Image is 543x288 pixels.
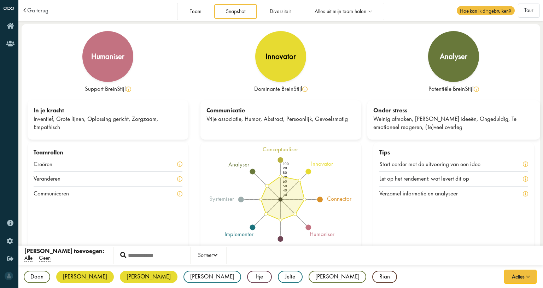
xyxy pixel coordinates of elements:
div: Dominante BreinStijl [200,85,361,93]
tspan: humaniser [310,230,335,238]
div: In je kracht [34,106,182,115]
div: Support BreinStijl [28,85,188,93]
div: [PERSON_NAME] toevoegen: [24,247,104,255]
img: info-yellow.svg [177,176,182,182]
div: Weinig afmaken, [PERSON_NAME] ideeën, Ongeduldig, Te emotioneel reageren, (Te)veel overleg [373,115,534,132]
div: Daan [24,271,50,283]
div: Creëren [34,160,62,169]
tspan: innovator [311,160,334,167]
a: Ga terug [27,7,48,13]
div: Communiceren [34,189,78,198]
a: Team [179,4,213,19]
text: 90 [283,166,287,170]
div: analyser [440,53,467,60]
tspan: connector [327,195,352,202]
img: info-yellow.svg [302,87,308,92]
div: humaniser [91,53,124,60]
div: [PERSON_NAME] [56,271,114,283]
tspan: analyser [228,160,250,168]
div: Tips [379,148,528,157]
div: Teamrollen [34,148,182,157]
text: 80 [283,170,287,175]
span: Alle [24,254,33,262]
div: Inventief, Grote lijnen, Oplossing gericht, Zorgzaam, Empathisch [34,115,182,132]
div: Vrije associatie, Humor, Abstract, Persoonlijk, Gevoelsmatig [206,115,355,123]
text: 100 [283,161,289,166]
div: Start eerder met de uitvoering van een idee [379,160,490,169]
tspan: organiser [269,245,293,252]
span: Hoe kan ik dit gebruiken? [457,6,515,15]
img: info-yellow.svg [523,191,528,196]
img: info-yellow.svg [523,176,528,182]
img: info-yellow.svg [126,87,131,92]
span: Alles uit mijn team halen [315,8,366,14]
tspan: implementer [224,230,254,238]
div: [PERSON_NAME] [183,271,241,283]
button: Acties [504,269,537,284]
img: info-yellow.svg [177,161,182,167]
div: Jelte [278,271,303,283]
div: Itje [247,271,272,283]
div: innovator [265,53,296,60]
div: Veranderen [34,175,70,183]
tspan: conceptualiser [263,145,299,153]
button: Tour [518,4,540,18]
a: Diversiteit [258,4,302,19]
text: 70 [283,175,287,179]
a: Alles uit mijn team halen [303,4,383,19]
div: Sorteer [198,251,217,260]
tspan: systemiser [209,195,234,202]
img: info-yellow.svg [474,87,479,92]
div: Let op het rendement: wat levert dit op [379,175,478,183]
div: [PERSON_NAME] [309,271,366,283]
a: Snapshot [214,4,257,19]
div: Verzamel informatie en analyseer [379,189,467,198]
div: [PERSON_NAME] [120,271,177,283]
div: Onder stress [373,106,534,115]
img: info-yellow.svg [177,191,182,196]
div: Potentiële BreinStijl [373,85,534,93]
img: info-yellow.svg [523,161,528,167]
button: Acties [504,270,537,284]
div: Rian [372,271,397,283]
span: Geen [39,254,51,262]
div: Communicatie [206,106,355,115]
